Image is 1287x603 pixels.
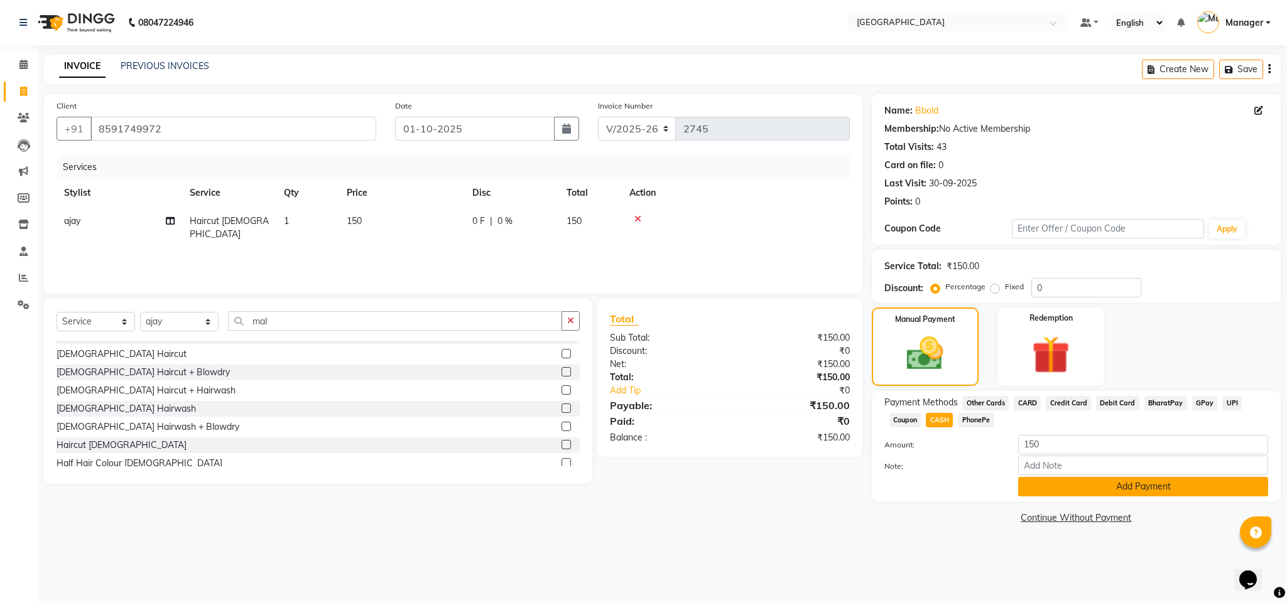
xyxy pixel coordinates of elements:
div: Balance : [600,431,730,444]
th: Price [339,179,465,207]
input: Search or Scan [228,311,562,331]
span: Haircut [DEMOGRAPHIC_DATA] [190,215,269,240]
div: [DEMOGRAPHIC_DATA] Hairwash [57,402,196,415]
div: Services [58,156,859,179]
div: ₹150.00 [730,398,859,413]
div: Last Visit: [884,177,926,190]
img: Manager [1197,11,1219,33]
div: [DEMOGRAPHIC_DATA] Haircut + Blowdry [57,366,230,379]
span: 0 % [497,215,513,228]
label: Fixed [1005,281,1024,292]
input: Amount [1018,435,1268,454]
div: Haircut [DEMOGRAPHIC_DATA] [57,439,187,452]
span: PhonePe [958,413,994,427]
span: Total [610,312,639,326]
span: Payment Methods [884,396,958,409]
div: [DEMOGRAPHIC_DATA] Haircut [57,348,187,361]
div: Membership: [884,122,939,136]
div: Total Visits: [884,141,934,154]
label: Invoice Number [598,100,653,112]
label: Client [57,100,77,112]
label: Percentage [945,281,986,292]
span: 150 [347,215,362,227]
span: | [490,215,492,228]
button: +91 [57,117,92,141]
div: ₹0 [730,414,859,429]
span: Manager [1225,16,1263,29]
div: 0 [938,159,943,172]
div: Total: [600,371,730,384]
input: Add Note [1018,456,1268,475]
div: No Active Membership [884,122,1268,136]
button: Save [1219,60,1263,79]
a: Add Tip [600,384,751,397]
a: Bbold [915,104,938,117]
div: Paid: [600,414,730,429]
div: ₹0 [730,344,859,358]
div: ₹0 [751,384,859,397]
span: BharatPay [1144,396,1187,410]
span: 0 F [472,215,485,228]
div: Name: [884,104,913,117]
th: Action [622,179,850,207]
img: logo [32,5,118,40]
div: Half Hair Colour [DEMOGRAPHIC_DATA] [57,457,222,470]
div: ₹150.00 [730,358,859,371]
label: Manual Payment [895,314,955,325]
a: Continue Without Payment [874,511,1278,525]
span: 1 [284,215,289,227]
div: Coupon Code [884,222,1013,235]
div: Card on file: [884,159,936,172]
a: PREVIOUS INVOICES [121,60,209,72]
button: Add Payment [1018,477,1268,496]
div: [DEMOGRAPHIC_DATA] Haircut + Hairwash [57,384,236,397]
img: _gift.svg [1020,331,1082,378]
span: Other Cards [963,396,1009,410]
button: Create New [1142,60,1214,79]
span: Coupon [889,413,921,427]
div: 0 [915,195,920,208]
span: GPay [1192,396,1218,410]
div: Points: [884,195,913,208]
iframe: chat widget [1234,553,1274,590]
span: 150 [567,215,582,227]
div: ₹150.00 [730,331,859,344]
div: Discount: [884,282,923,295]
div: Discount: [600,344,730,358]
th: Total [559,179,622,207]
div: Net: [600,358,730,371]
div: ₹150.00 [730,371,859,384]
b: 08047224946 [138,5,193,40]
span: CARD [1014,396,1041,410]
label: Redemption [1029,312,1073,324]
button: Apply [1209,220,1245,238]
div: [DEMOGRAPHIC_DATA] Hairwash + Blowdry [57,420,239,434]
label: Amount: [875,439,1009,451]
input: Enter Offer / Coupon Code [1012,219,1204,238]
th: Qty [276,179,339,207]
label: Date [395,100,412,112]
th: Service [182,179,276,207]
div: Sub Total: [600,331,730,344]
div: Payable: [600,398,730,413]
span: CASH [926,413,953,427]
div: 43 [937,141,947,154]
span: ajay [64,215,80,227]
label: Note: [875,461,1009,472]
th: Stylist [57,179,182,207]
div: Service Total: [884,260,942,273]
div: ₹150.00 [730,431,859,444]
a: INVOICE [59,55,106,78]
th: Disc [465,179,559,207]
span: Credit Card [1046,396,1091,410]
div: 30-09-2025 [929,177,977,190]
span: Debit Card [1096,396,1139,410]
span: UPI [1222,396,1242,410]
input: Search by Name/Mobile/Email/Code [90,117,376,141]
div: ₹150.00 [947,260,979,273]
img: _cash.svg [895,333,955,375]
